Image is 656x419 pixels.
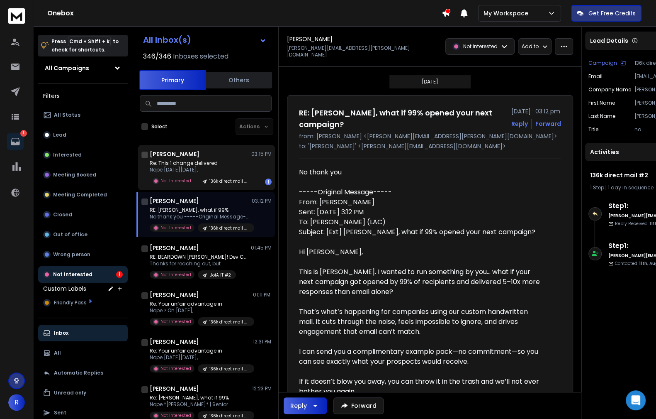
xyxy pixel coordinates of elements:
[287,35,333,43] h1: [PERSON_NAME]
[54,330,68,336] p: Inbox
[299,107,506,130] h1: RE: [PERSON_NAME], what if 99% opened your next campaign?
[38,365,128,381] button: Automatic Replies
[608,184,654,191] span: 1 day in sequence
[150,385,199,393] h1: [PERSON_NAME]
[47,8,442,18] h1: Onebox
[53,211,72,218] p: Closed
[511,107,561,115] p: [DATE] : 03:12 pm
[38,226,128,243] button: Out of office
[53,191,107,198] p: Meeting Completed
[160,225,191,231] p: Not Interested
[511,120,528,128] button: Reply
[38,294,128,311] button: Friendly Pass
[588,60,626,66] button: Campaign
[150,354,249,361] p: Nope [DATE][DATE],
[38,90,128,102] h3: Filters
[284,397,327,414] button: Reply
[38,167,128,183] button: Meeting Booked
[38,127,128,143] button: Lead
[590,37,628,45] p: Lead Details
[287,45,428,58] p: [PERSON_NAME][EMAIL_ADDRESS][PERSON_NAME][DOMAIN_NAME]
[38,147,128,163] button: Interested
[588,126,598,133] p: title
[53,132,66,138] p: Lead
[150,394,249,401] p: Re: [PERSON_NAME], what if 99%
[53,231,87,238] p: Out of office
[588,9,636,17] p: Get Free Credits
[150,244,199,252] h1: [PERSON_NAME]
[38,186,128,203] button: Meeting Completed
[150,338,199,346] h1: [PERSON_NAME]
[7,133,24,150] a: 1
[54,409,66,416] p: Sent
[422,78,438,85] p: [DATE]
[483,9,532,17] p: My Workspace
[150,197,199,205] h1: [PERSON_NAME]
[38,246,128,263] button: Wrong person
[588,100,615,106] p: First Name
[209,225,249,231] p: 136k direct mail #2
[143,36,191,44] h1: All Inbox(s)
[54,299,87,306] span: Friendly Pass
[38,206,128,223] button: Closed
[571,5,641,22] button: Get Free Credits
[173,51,228,61] h3: Inboxes selected
[54,390,86,396] p: Unread only
[38,60,128,76] button: All Campaigns
[209,272,231,278] p: UofA IT #2
[333,397,384,414] button: Forward
[38,345,128,361] button: All
[588,73,603,80] p: Email
[209,413,249,419] p: 136k direct mail #2
[54,350,61,356] p: All
[588,60,617,66] p: Campaign
[8,394,25,411] button: R
[151,123,168,130] label: Select
[206,71,272,89] button: Others
[209,319,249,325] p: 136k direct mail #2
[209,366,249,372] p: 136k direct mail #2
[43,284,86,293] h3: Custom Labels
[136,32,273,48] button: All Inbox(s)
[53,152,82,158] p: Interested
[290,402,307,410] div: Reply
[45,64,89,72] h1: All Campaigns
[588,86,631,93] p: Company Name
[150,213,249,220] p: No thank you -----Original Message-----
[299,142,561,150] p: to: '[PERSON_NAME]' <[PERSON_NAME][EMAIL_ADDRESS][DOMAIN_NAME]>
[251,245,272,251] p: 01:45 PM
[150,254,249,260] p: RE: BEARDOWN [PERSON_NAME]! Dev Chat?
[116,271,123,278] div: 1
[160,412,191,419] p: Not Interested
[20,130,27,137] p: 1
[253,338,272,345] p: 12:31 PM
[54,112,80,118] p: All Status
[54,370,103,376] p: Automatic Replies
[463,43,498,50] p: Not Interested
[150,348,249,354] p: Re: Your unfair advantage in
[150,401,249,408] p: Nope *[PERSON_NAME]* | Senior
[160,319,191,325] p: Not Interested
[299,132,561,140] p: from: [PERSON_NAME] <[PERSON_NAME][EMAIL_ADDRESS][PERSON_NAME][DOMAIN_NAME]>
[38,325,128,341] button: Inbox
[68,37,111,46] span: Cmd + Shift + k
[160,178,191,184] p: Not Interested
[160,365,191,372] p: Not Interested
[38,266,128,283] button: Not Interested1
[143,51,171,61] span: 346 / 346
[139,70,206,90] button: Primary
[150,260,249,267] p: Thanks for reaching out, but
[209,178,249,184] p: 136k direct mail #2
[53,172,96,178] p: Meeting Booked
[626,390,646,410] div: Open Intercom Messenger
[53,251,90,258] p: Wrong person
[150,167,249,173] p: Nope [DATE][DATE],
[252,385,272,392] p: 12:23 PM
[265,179,272,185] div: 1
[53,271,92,278] p: Not Interested
[588,113,615,120] p: Last Name
[38,107,128,123] button: All Status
